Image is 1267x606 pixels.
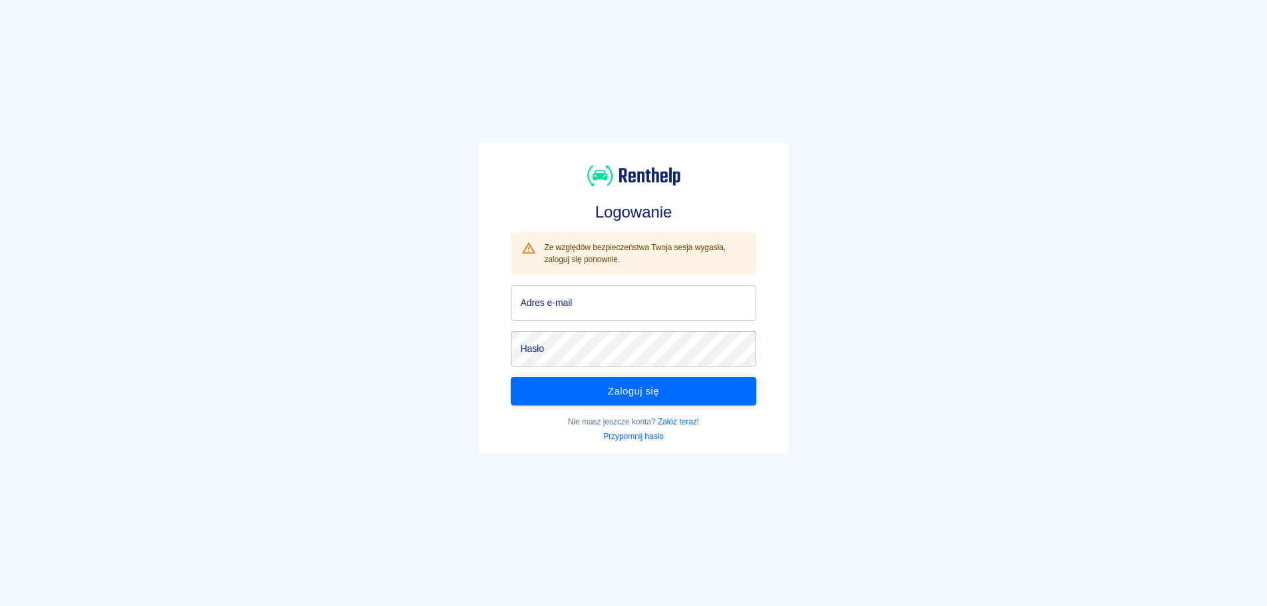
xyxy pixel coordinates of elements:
[658,417,699,426] a: Załóż teraz!
[511,203,756,222] h3: Logowanie
[603,432,664,441] a: Przypomnij hasło
[511,377,756,405] button: Zaloguj się
[587,164,680,188] img: Renthelp logo
[511,416,756,428] p: Nie masz jeszcze konta?
[544,236,745,271] div: Ze względów bezpieczeństwa Twoja sesja wygasła, zaloguj się ponownie.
